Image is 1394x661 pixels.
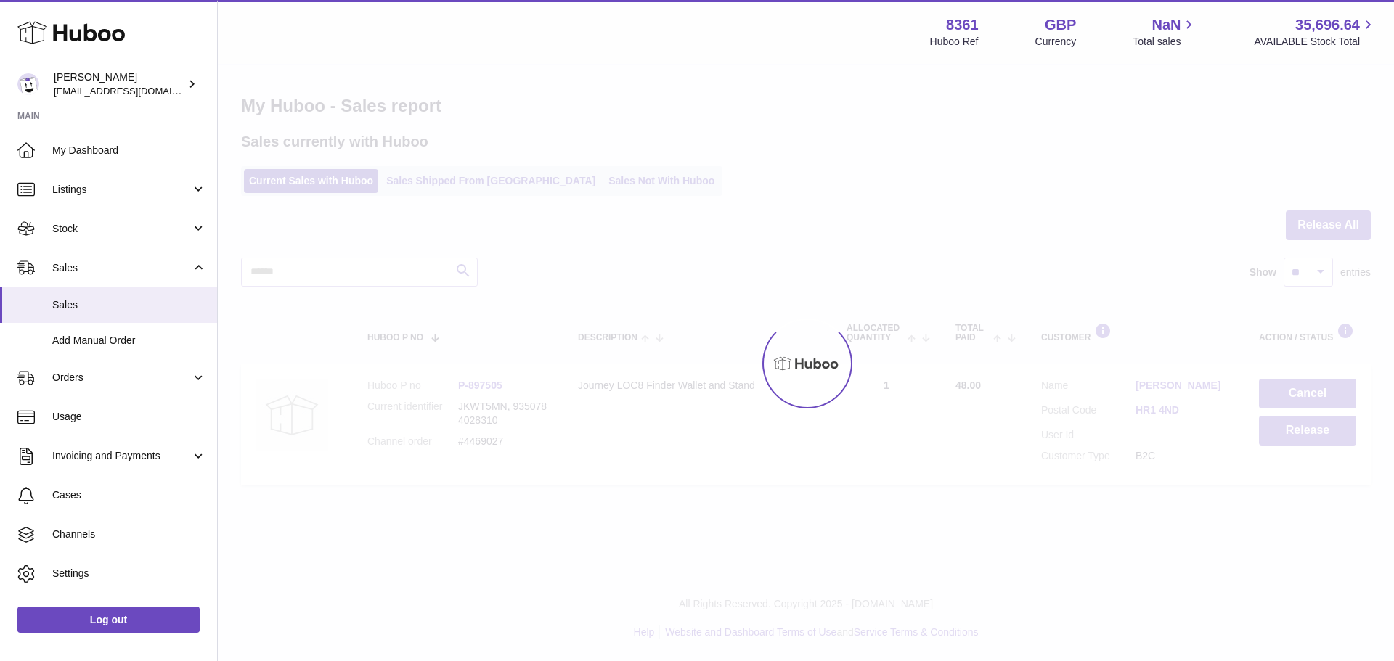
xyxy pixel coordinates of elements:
span: Stock [52,222,191,236]
a: NaN Total sales [1133,15,1197,49]
span: 35,696.64 [1295,15,1360,35]
a: Log out [17,607,200,633]
span: Invoicing and Payments [52,449,191,463]
span: [EMAIL_ADDRESS][DOMAIN_NAME] [54,85,213,97]
span: Add Manual Order [52,334,206,348]
span: Channels [52,527,206,541]
strong: 8361 [946,15,979,35]
span: Listings [52,183,191,197]
strong: GBP [1045,15,1076,35]
span: Cases [52,488,206,502]
span: NaN [1152,15,1181,35]
span: My Dashboard [52,144,206,157]
span: Total sales [1133,35,1197,49]
div: Currency [1035,35,1077,49]
span: Usage [52,410,206,424]
img: internalAdmin-8361@internal.huboo.com [17,73,39,95]
span: Sales [52,261,191,275]
div: Huboo Ref [930,35,979,49]
span: Settings [52,567,206,580]
a: 35,696.64 AVAILABLE Stock Total [1254,15,1377,49]
span: Sales [52,298,206,312]
div: [PERSON_NAME] [54,70,184,98]
span: Orders [52,371,191,385]
span: AVAILABLE Stock Total [1254,35,1377,49]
